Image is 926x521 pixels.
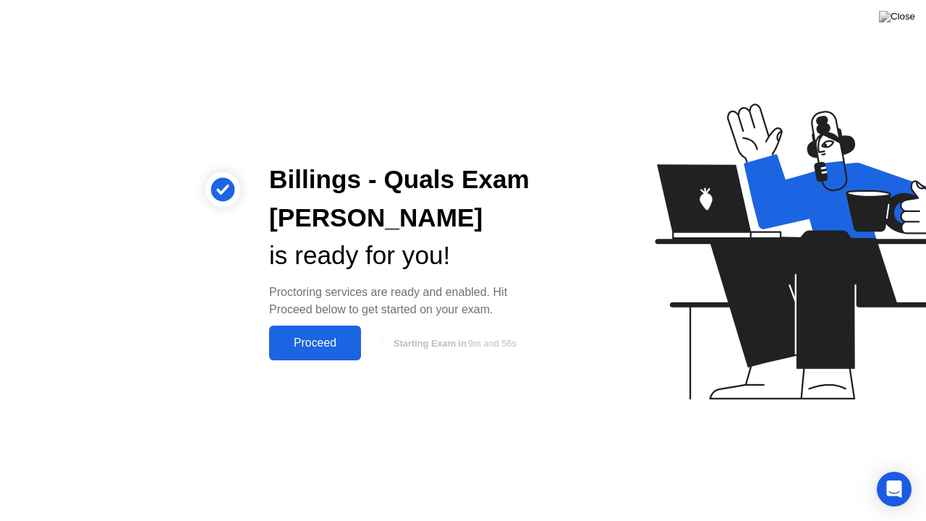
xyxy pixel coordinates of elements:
button: Proceed [269,326,361,360]
div: Proceed [273,336,357,350]
button: Starting Exam in9m and 56s [368,329,538,357]
div: Proctoring services are ready and enabled. Hit Proceed below to get started on your exam. [269,284,538,318]
span: 9m and 56s [468,338,517,349]
img: Close [879,11,915,22]
div: Billings - Quals Exam [PERSON_NAME] [269,161,538,237]
div: is ready for you! [269,237,538,275]
div: Open Intercom Messenger [877,472,912,507]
